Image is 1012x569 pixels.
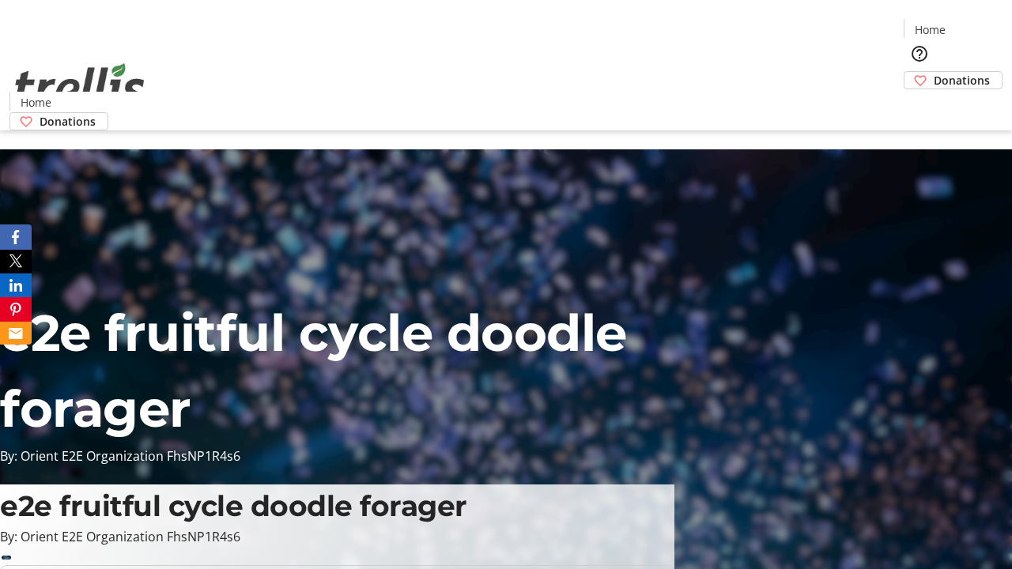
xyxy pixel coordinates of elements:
[934,72,990,89] span: Donations
[40,113,96,130] span: Donations
[904,38,935,70] button: Help
[9,46,150,125] img: Orient E2E Organization FhsNP1R4s6's Logo
[904,71,1003,89] a: Donations
[904,21,955,38] a: Home
[21,94,51,111] span: Home
[915,21,946,38] span: Home
[904,89,935,121] button: Cart
[9,112,108,130] a: Donations
[10,94,61,111] a: Home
